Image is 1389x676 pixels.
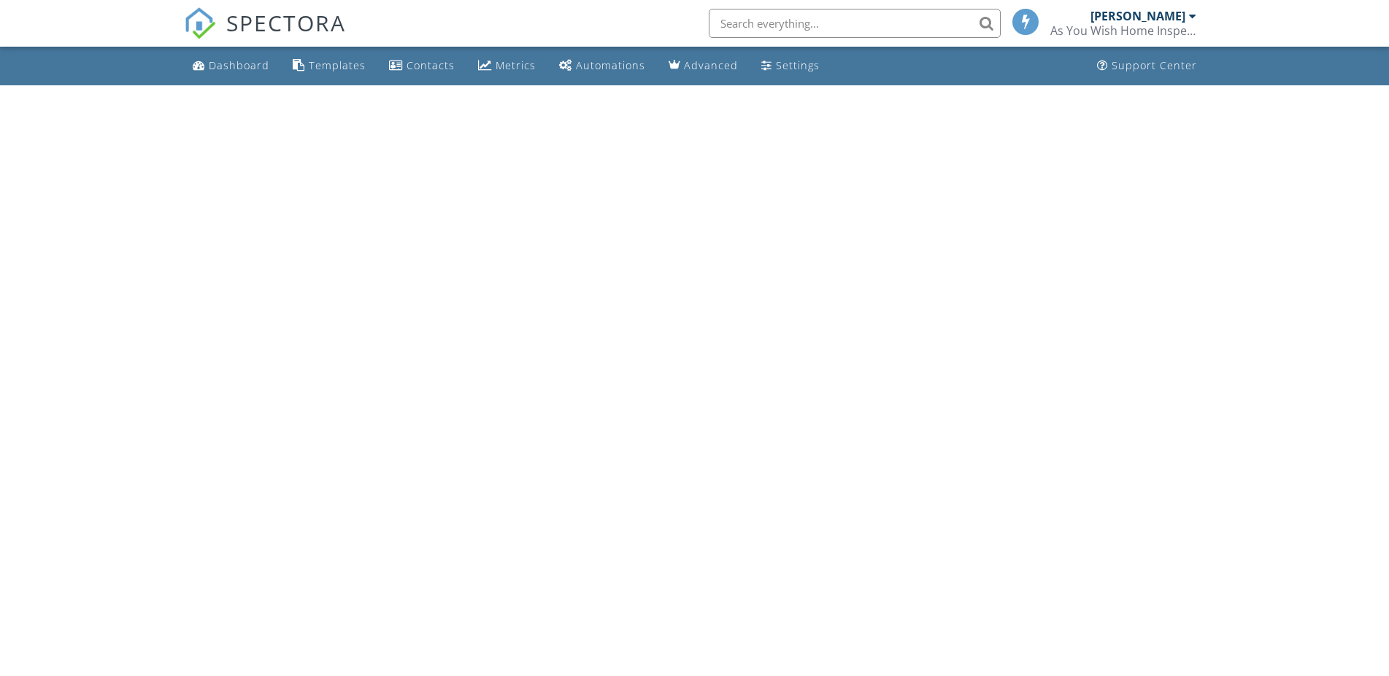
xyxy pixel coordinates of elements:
[709,9,1001,38] input: Search everything...
[1112,58,1197,72] div: Support Center
[309,58,366,72] div: Templates
[553,53,651,79] a: Automations (Basic)
[184,20,346,50] a: SPECTORA
[1050,23,1196,38] div: As You Wish Home Inspection LLC
[209,58,269,72] div: Dashboard
[287,53,372,79] a: Templates
[1091,53,1203,79] a: Support Center
[187,53,275,79] a: Dashboard
[383,53,461,79] a: Contacts
[663,53,744,79] a: Advanced
[755,53,826,79] a: Settings
[407,58,455,72] div: Contacts
[226,7,346,38] span: SPECTORA
[1090,9,1185,23] div: [PERSON_NAME]
[184,7,216,39] img: The Best Home Inspection Software - Spectora
[472,53,542,79] a: Metrics
[576,58,645,72] div: Automations
[496,58,536,72] div: Metrics
[684,58,738,72] div: Advanced
[776,58,820,72] div: Settings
